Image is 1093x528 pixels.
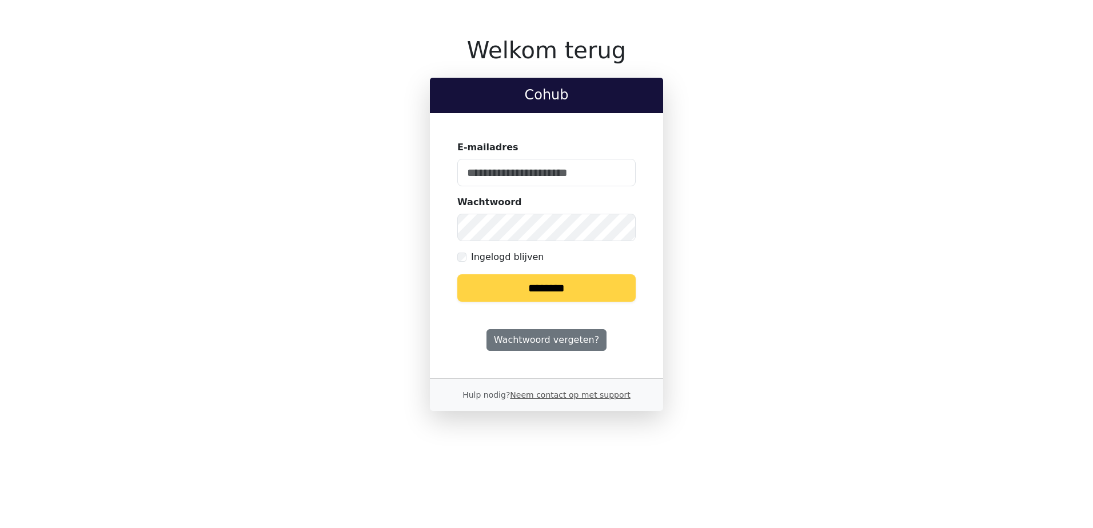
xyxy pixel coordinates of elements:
small: Hulp nodig? [462,390,631,399]
label: Ingelogd blijven [471,250,544,264]
h1: Welkom terug [430,37,663,64]
a: Wachtwoord vergeten? [486,329,607,351]
a: Neem contact op met support [510,390,630,399]
h2: Cohub [439,87,654,103]
label: E-mailadres [457,141,518,154]
label: Wachtwoord [457,195,522,209]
